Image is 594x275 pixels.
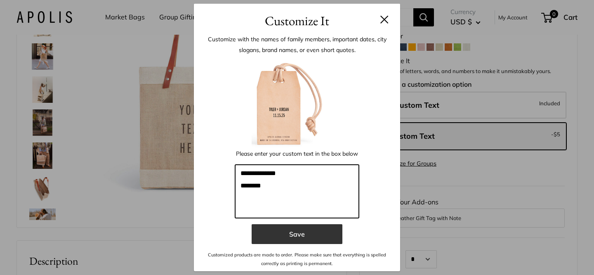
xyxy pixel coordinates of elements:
img: customizer-prod [252,57,342,148]
h3: Customize It [206,11,388,31]
p: Customize with the names of family members, important dates, city slogans, brand names, or even s... [206,34,388,55]
p: Customized products are made to order. Please make sure that everything is spelled correctly as p... [206,251,388,268]
button: Save [252,224,342,244]
p: Please enter your custom text in the box below [235,148,359,159]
